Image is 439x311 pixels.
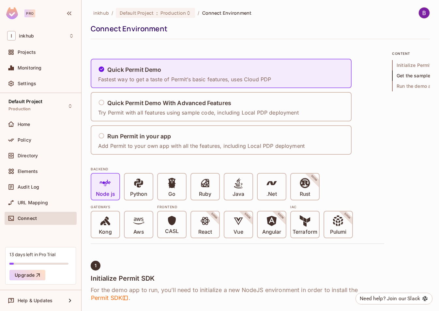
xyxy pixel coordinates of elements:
[360,295,420,303] div: Need help? Join our Slack
[168,191,175,197] p: Go
[91,274,384,282] h4: Initialize Permit SDK
[18,169,38,174] span: Elements
[157,204,286,210] div: Frontend
[107,67,161,73] h5: Quick Permit Demo
[93,10,109,16] span: the active workspace
[419,8,430,18] img: BookiBot
[392,51,430,56] p: content
[268,203,294,229] span: SOON
[266,191,277,197] p: .Net
[130,191,147,197] p: Python
[107,133,171,140] h5: Run Permit in your app
[18,200,48,205] span: URL Mapping
[18,137,31,143] span: Policy
[233,191,244,197] p: Java
[300,191,310,197] p: Rust
[198,10,199,16] li: /
[234,229,243,235] p: Vue
[98,142,305,149] p: Add Permit to your own app with all the features, including Local PDP deployment
[91,166,384,172] div: BACKEND
[8,99,42,104] span: Default Project
[202,203,227,229] span: SOON
[95,263,97,268] span: 1
[18,298,53,303] span: Help & Updates
[98,76,271,83] p: Fastest way to get a taste of Permit’s basic features, uses Cloud PDP
[7,31,16,40] span: I
[202,10,252,16] span: Connect Environment
[18,122,30,127] span: Home
[290,204,353,210] div: IAC
[160,10,186,16] span: Production
[98,109,299,116] p: Try Permit with all features using sample code, including Local PDP deployment
[262,229,281,235] p: Angular
[91,286,384,302] h6: For the demo app to run, you’ll need to initialize a new NodeJS environment in order to install t...
[96,191,115,197] p: Node js
[107,100,231,106] h5: Quick Permit Demo With Advanced Features
[293,229,317,235] p: Terraform
[91,294,129,302] span: Permit SDK
[330,229,346,235] p: Pulumi
[9,270,45,280] button: Upgrade
[19,33,34,39] span: Workspace: inkhub
[120,10,154,16] span: Default Project
[8,106,31,112] span: Production
[156,10,158,16] span: :
[6,7,18,19] img: SReyMgAAAABJRU5ErkJggg==
[335,203,360,229] span: SOON
[18,50,36,55] span: Projects
[18,81,36,86] span: Settings
[91,24,427,34] div: Connect Environment
[18,184,39,190] span: Audit Log
[199,191,211,197] p: Ruby
[24,9,35,17] div: Pro
[112,10,113,16] li: /
[165,228,179,235] p: CASL
[198,229,212,235] p: React
[91,204,153,210] div: Gateways
[18,216,37,221] span: Connect
[99,229,112,235] p: Kong
[18,153,38,158] span: Directory
[133,229,144,235] p: Aws
[18,65,42,70] span: Monitoring
[9,251,55,257] div: 13 days left in Pro Trial
[235,203,260,229] span: SOON
[301,165,327,191] span: SOON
